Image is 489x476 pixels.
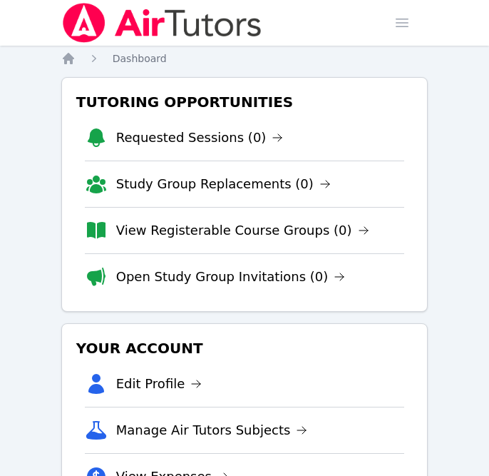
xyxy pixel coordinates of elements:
[116,174,331,194] a: Study Group Replacements (0)
[116,374,202,394] a: Edit Profile
[116,221,369,240] a: View Registerable Course Groups (0)
[61,3,263,43] img: Air Tutors
[116,128,284,148] a: Requested Sessions (0)
[116,420,308,440] a: Manage Air Tutors Subjects
[73,335,416,361] h3: Your Account
[113,51,167,66] a: Dashboard
[116,267,346,287] a: Open Study Group Invitations (0)
[113,53,167,64] span: Dashboard
[73,89,416,115] h3: Tutoring Opportunities
[61,51,428,66] nav: Breadcrumb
